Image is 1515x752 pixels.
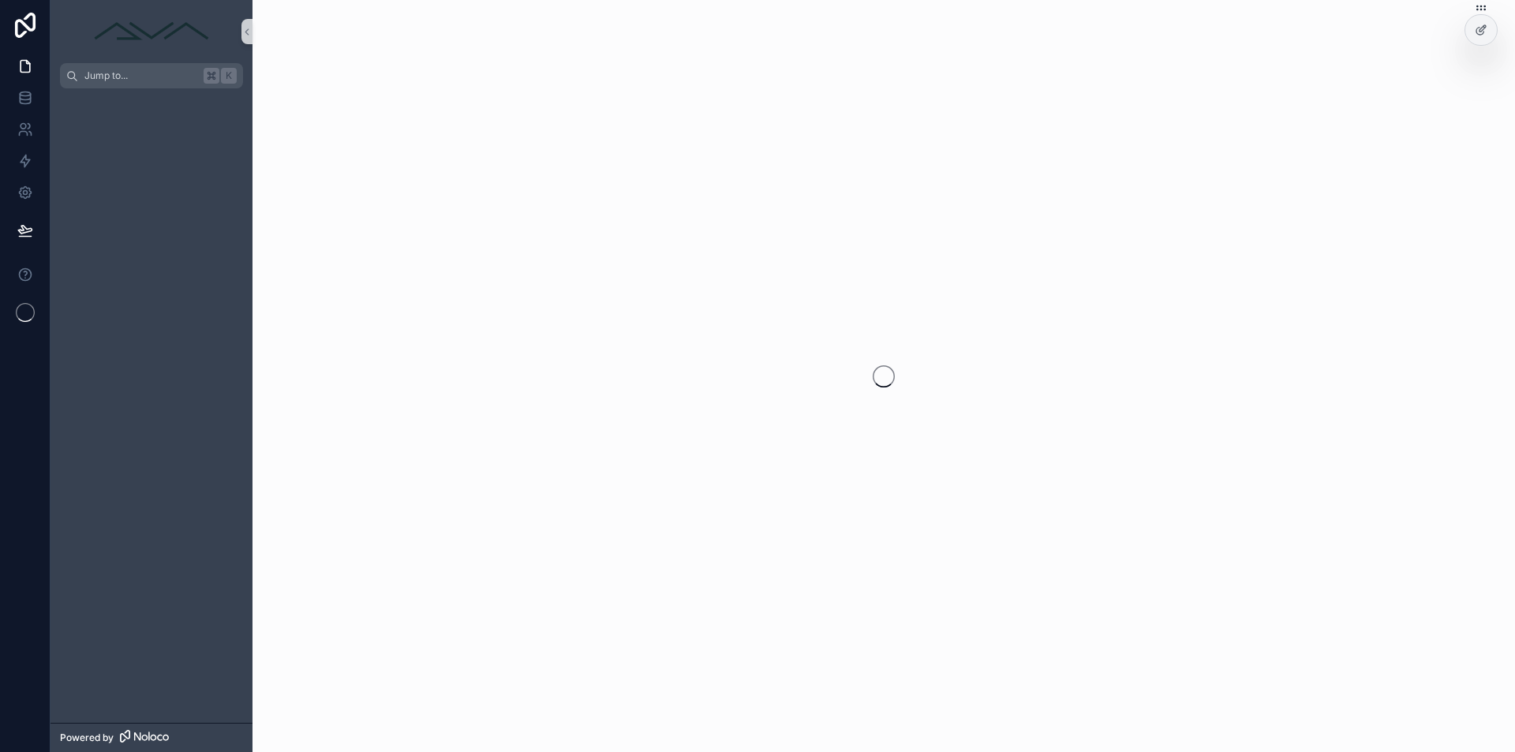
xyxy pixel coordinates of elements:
span: K [223,69,235,82]
button: Jump to...K [60,63,243,88]
span: Powered by [60,731,114,744]
span: Jump to... [84,69,197,82]
a: Powered by [50,723,252,752]
div: scrollable content [50,88,252,117]
img: App logo [88,19,215,44]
